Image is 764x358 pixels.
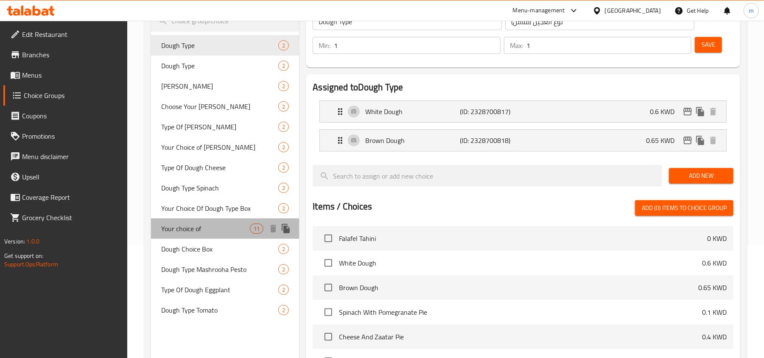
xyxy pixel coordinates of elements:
button: delete [707,134,719,147]
span: Select choice [319,229,337,247]
div: Expand [320,101,726,122]
div: Choices [278,305,289,315]
span: Select choice [319,328,337,346]
div: Choices [278,61,289,71]
li: Expand [313,97,733,126]
div: Choices [278,142,289,152]
a: Coupons [3,106,128,126]
button: edit [681,105,694,118]
div: Choices [278,81,289,91]
span: Type Of Dough Cheese [161,162,278,173]
span: Dough Type Tomato [161,305,278,315]
a: Branches [3,45,128,65]
span: Get support on: [4,250,43,261]
span: 2 [279,62,288,70]
div: Dough Type2 [151,35,299,56]
span: Choose Your [PERSON_NAME] [161,101,278,112]
span: 2 [279,42,288,50]
div: Expand [320,130,726,151]
span: 2 [279,103,288,111]
button: Add New [669,168,733,184]
span: Coupons [22,111,121,121]
div: Your Choice of [PERSON_NAME]2 [151,137,299,157]
button: duplicate [694,105,707,118]
span: Your Choice Of Dough Type Box [161,203,278,213]
a: Promotions [3,126,128,146]
span: 2 [279,204,288,213]
span: 11 [250,225,263,233]
span: Upsell [22,172,121,182]
a: Coverage Report [3,187,128,207]
div: Your Choice Of Dough Type Box2 [151,198,299,218]
li: Expand [313,126,733,155]
span: 2 [279,164,288,172]
span: Select choice [319,254,337,272]
p: 0.1 KWD [702,307,727,317]
span: Spinach With Pomegranate Pie [339,307,702,317]
p: (ID: 2328700817) [460,106,523,117]
p: Max: [510,40,523,50]
div: Dough Type Tomato2 [151,300,299,320]
a: Menu disclaimer [3,146,128,167]
a: Menus [3,65,128,85]
a: Edit Restaurant [3,24,128,45]
div: Choices [278,244,289,254]
span: Edit Restaurant [22,29,121,39]
a: Grocery Checklist [3,207,128,228]
a: Upsell [3,167,128,187]
span: Menus [22,70,121,80]
span: m [749,6,754,15]
span: 2 [279,266,288,274]
div: Choices [250,224,263,234]
span: Grocery Checklist [22,213,121,223]
button: Save [695,37,722,53]
div: Dough Type Spinach2 [151,178,299,198]
span: Dough Type [161,40,278,50]
p: (ID: 2328700818) [460,135,523,145]
div: Dough Choice Box2 [151,239,299,259]
span: Coverage Report [22,192,121,202]
span: [PERSON_NAME] [161,81,278,91]
span: Your Choice of [PERSON_NAME] [161,142,278,152]
span: Save [702,39,715,50]
div: Choices [278,264,289,274]
span: Branches [22,50,121,60]
span: Dough Choice Box [161,244,278,254]
span: Promotions [22,131,121,141]
p: White Dough [365,106,460,117]
a: Support.OpsPlatform [4,259,58,270]
div: [PERSON_NAME]2 [151,76,299,96]
div: Your choice of11deleteduplicate [151,218,299,239]
p: 0.6 KWD [650,106,681,117]
p: 0.65 KWD [698,282,727,293]
div: Type Of [PERSON_NAME]2 [151,117,299,137]
div: Type Of Dough Eggplant2 [151,280,299,300]
span: Menu disclaimer [22,151,121,162]
div: Choices [278,122,289,132]
button: delete [707,105,719,118]
span: Cheese And Zaatar Pie [339,332,702,342]
span: Your choice of [161,224,250,234]
span: Version: [4,236,25,247]
div: Dough Type Mashrooha Pesto2 [151,259,299,280]
h2: Items / Choices [313,200,372,213]
span: 1.0.0 [26,236,39,247]
span: Add (0) items to choice group [642,203,727,213]
span: 2 [279,123,288,131]
span: 2 [279,143,288,151]
p: 0 KWD [707,233,727,243]
a: Choice Groups [3,85,128,106]
span: 2 [279,82,288,90]
div: Type Of Dough Cheese2 [151,157,299,178]
div: Choices [278,101,289,112]
div: [GEOGRAPHIC_DATA] [605,6,661,15]
span: 2 [279,306,288,314]
span: Add New [676,171,727,181]
span: 2 [279,245,288,253]
p: 0.4 KWD [702,332,727,342]
div: Choices [278,40,289,50]
input: search [313,165,662,187]
button: duplicate [280,222,292,235]
p: Brown Dough [365,135,460,145]
button: duplicate [694,134,707,147]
